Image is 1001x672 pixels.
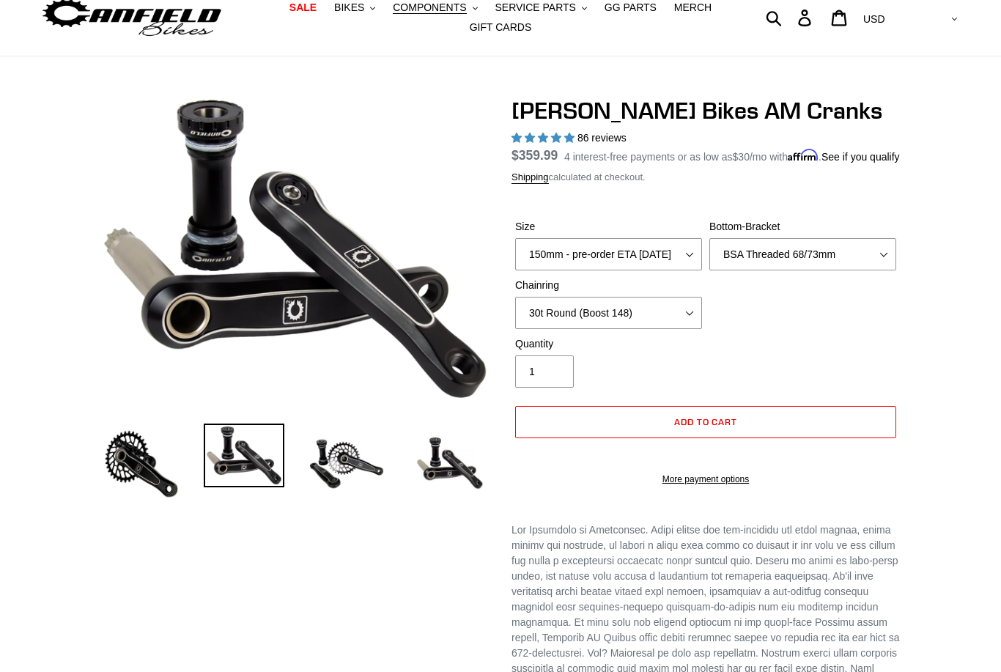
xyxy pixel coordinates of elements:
span: Affirm [788,149,819,161]
span: $359.99 [511,148,558,163]
label: Bottom-Bracket [709,219,896,235]
div: calculated at checkout. [511,170,900,185]
span: BIKES [334,1,364,14]
span: MERCH [674,1,712,14]
a: See if you qualify - Learn more about Affirm Financing (opens in modal) [821,151,900,163]
span: SALE [289,1,317,14]
label: Size [515,219,702,235]
a: GIFT CARDS [462,18,539,37]
h1: [PERSON_NAME] Bikes AM Cranks [511,97,900,125]
a: More payment options [515,473,896,486]
img: Load image into Gallery viewer, CANFIELD-AM_DH-CRANKS [409,424,490,504]
label: Quantity [515,336,702,352]
span: SERVICE PARTS [495,1,575,14]
span: $30 [733,151,750,163]
img: Load image into Gallery viewer, Canfield Bikes AM Cranks [306,424,387,504]
span: GG PARTS [605,1,657,14]
span: GIFT CARDS [470,21,532,34]
span: Add to cart [674,416,738,427]
img: Load image into Gallery viewer, Canfield Cranks [204,424,284,488]
span: 4.97 stars [511,132,577,144]
label: Chainring [515,278,702,293]
p: 4 interest-free payments or as low as /mo with . [564,146,900,165]
span: 86 reviews [577,132,627,144]
button: Add to cart [515,406,896,438]
span: COMPONENTS [393,1,466,14]
a: Shipping [511,171,549,184]
img: Load image into Gallery viewer, Canfield Bikes AM Cranks [101,424,182,504]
